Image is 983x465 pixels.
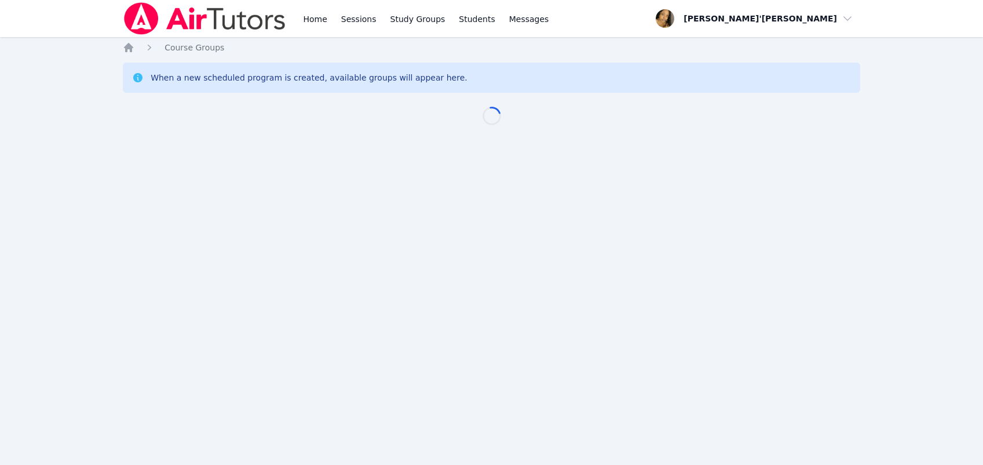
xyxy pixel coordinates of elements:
[509,13,549,25] span: Messages
[165,43,224,52] span: Course Groups
[165,42,224,53] a: Course Groups
[151,72,467,83] div: When a new scheduled program is created, available groups will appear here.
[123,2,287,35] img: Air Tutors
[123,42,860,53] nav: Breadcrumb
